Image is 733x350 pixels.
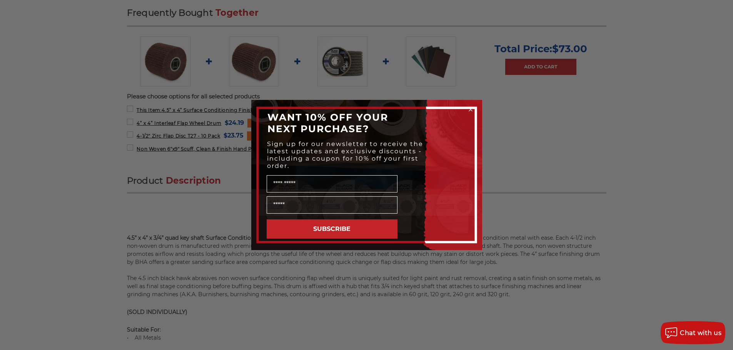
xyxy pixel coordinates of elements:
[267,219,397,239] button: SUBSCRIBE
[661,321,725,344] button: Chat with us
[267,196,397,214] input: Email
[267,140,423,169] span: Sign up for our newsletter to receive the latest updates and exclusive discounts - including a co...
[467,106,474,113] button: Close dialog
[267,111,388,134] span: WANT 10% OFF YOUR NEXT PURCHASE?
[680,329,721,337] span: Chat with us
